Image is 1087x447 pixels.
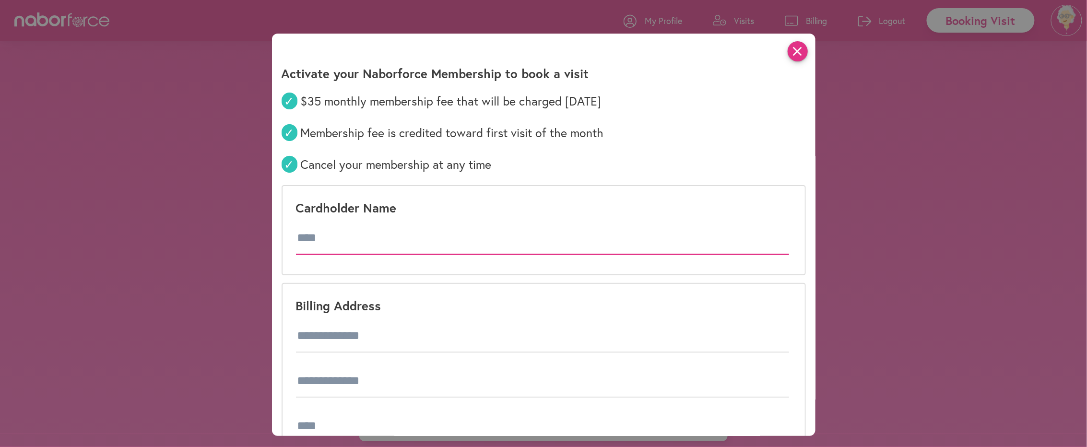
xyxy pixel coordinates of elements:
span: Membership fee is credited toward first visit of the month [282,124,604,141]
p: Cardholder Name [296,200,397,216]
span: ✓ [282,93,297,109]
span: ✓ [282,156,297,173]
span: Cancel your membership at any time [282,156,492,173]
p: Activate your Naborforce Membership to book a visit [282,49,589,82]
span: ✓ [282,124,297,141]
i: close [788,41,808,61]
p: Billing Address [296,297,381,314]
span: $35 monthly membership fee that will be charged [DATE] [282,93,602,109]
